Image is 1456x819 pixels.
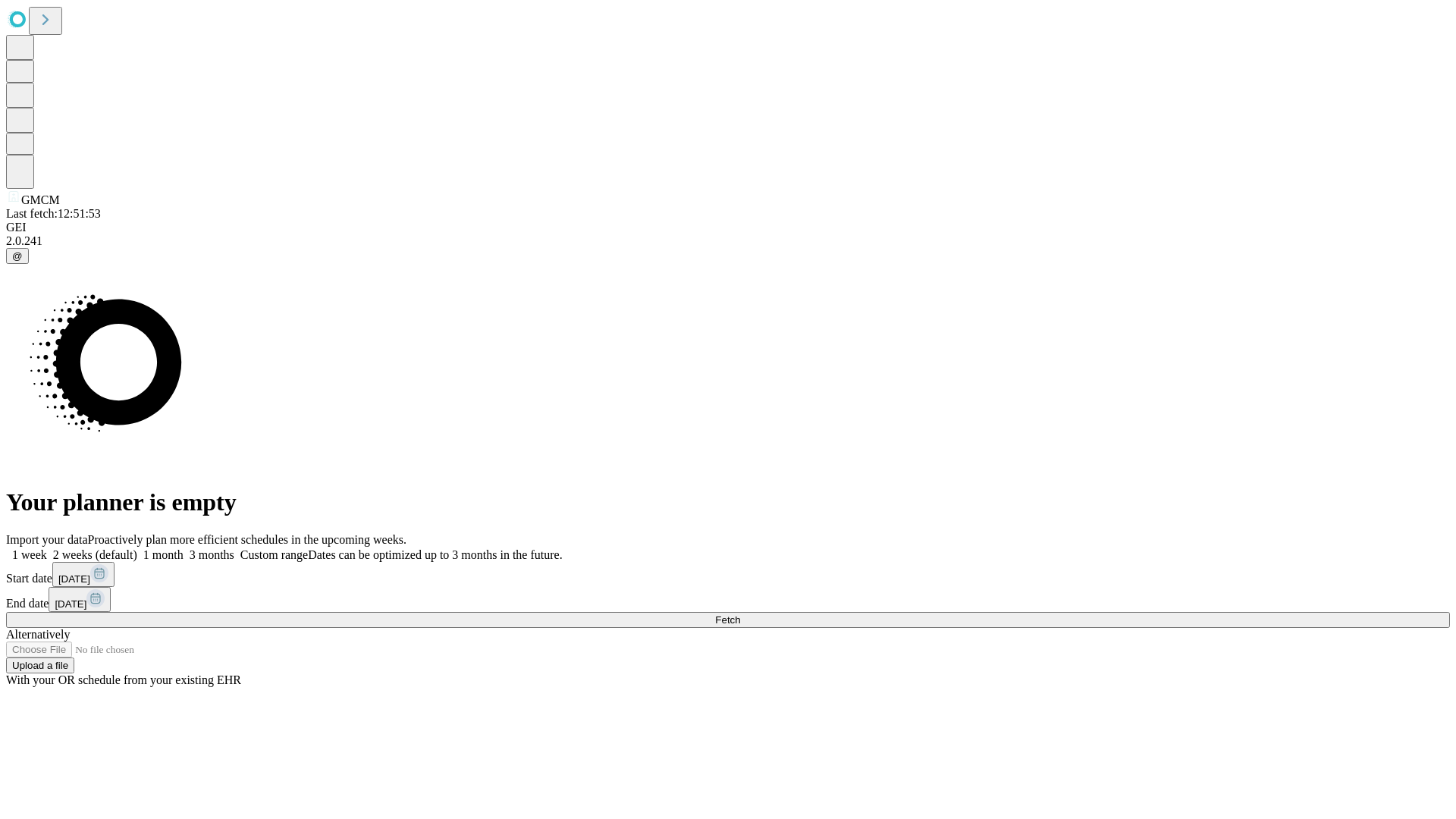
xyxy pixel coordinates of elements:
[6,587,1450,612] div: End date
[6,673,241,686] span: With your OR schedule from your existing EHR
[21,193,60,206] span: GMCM
[6,657,74,673] button: Upload a file
[308,548,562,561] span: Dates can be optimized up to 3 months in the future.
[6,248,29,264] button: @
[88,533,406,546] span: Proactively plan more efficient schedules in the upcoming weeks.
[6,612,1450,628] button: Fetch
[6,234,1450,248] div: 2.0.241
[6,207,101,220] span: Last fetch: 12:51:53
[6,562,1450,587] div: Start date
[52,562,115,587] button: [DATE]
[49,587,111,612] button: [DATE]
[12,548,47,561] span: 1 week
[6,221,1450,234] div: GEI
[53,548,137,561] span: 2 weeks (default)
[6,628,70,641] span: Alternatively
[6,533,88,546] span: Import your data
[143,548,184,561] span: 1 month
[240,548,308,561] span: Custom range
[55,598,86,610] span: [DATE]
[58,573,90,585] span: [DATE]
[6,488,1450,516] h1: Your planner is empty
[190,548,234,561] span: 3 months
[12,250,23,262] span: @
[715,614,740,626] span: Fetch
